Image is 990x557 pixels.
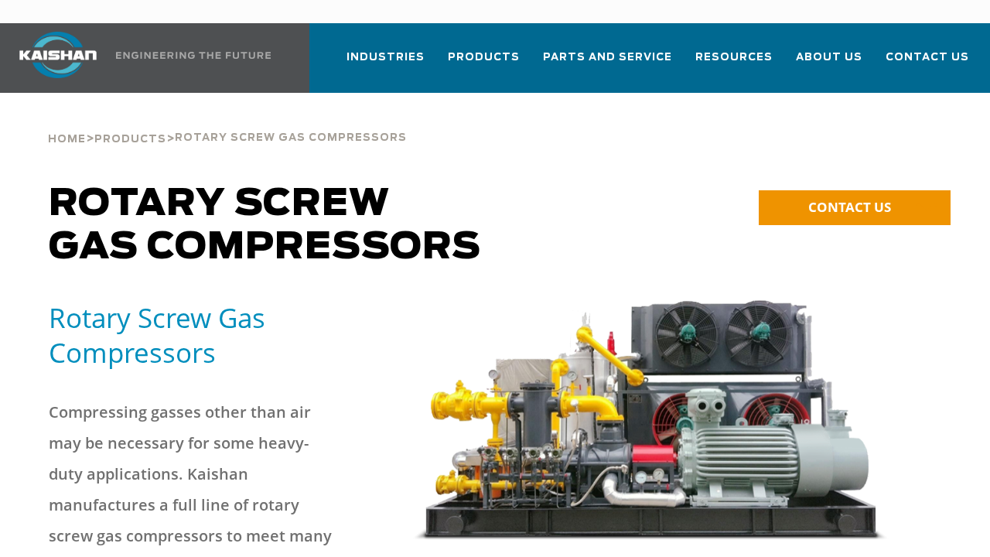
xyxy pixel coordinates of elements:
a: Home [48,132,86,145]
span: Rotary Screw Gas Compressors [175,133,407,143]
span: Home [48,135,86,145]
a: CONTACT US [759,190,951,225]
span: Rotary Screw Gas Compressors [49,186,481,266]
a: Resources [695,37,773,90]
span: Contact Us [886,49,969,67]
img: Engineering the future [116,52,271,59]
a: Contact Us [886,37,969,90]
span: CONTACT US [808,198,891,216]
h5: Rotary Screw Gas Compressors [49,300,394,370]
span: Parts and Service [543,49,672,67]
div: > > [48,93,407,152]
span: Industries [346,49,425,67]
span: About Us [796,49,862,67]
img: machine [413,300,889,540]
a: Products [448,37,520,90]
span: Products [94,135,166,145]
a: About Us [796,37,862,90]
a: Industries [346,37,425,90]
a: Products [94,132,166,145]
span: Resources [695,49,773,67]
span: Products [448,49,520,67]
a: Parts and Service [543,37,672,90]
